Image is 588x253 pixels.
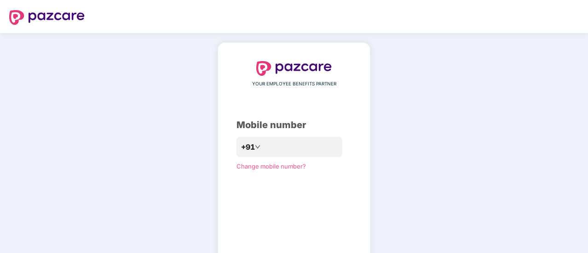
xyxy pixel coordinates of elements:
[236,163,306,170] a: Change mobile number?
[255,144,260,150] span: down
[9,10,85,25] img: logo
[256,61,332,76] img: logo
[241,141,255,153] span: +91
[236,118,352,132] div: Mobile number
[252,80,336,88] span: YOUR EMPLOYEE BENEFITS PARTNER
